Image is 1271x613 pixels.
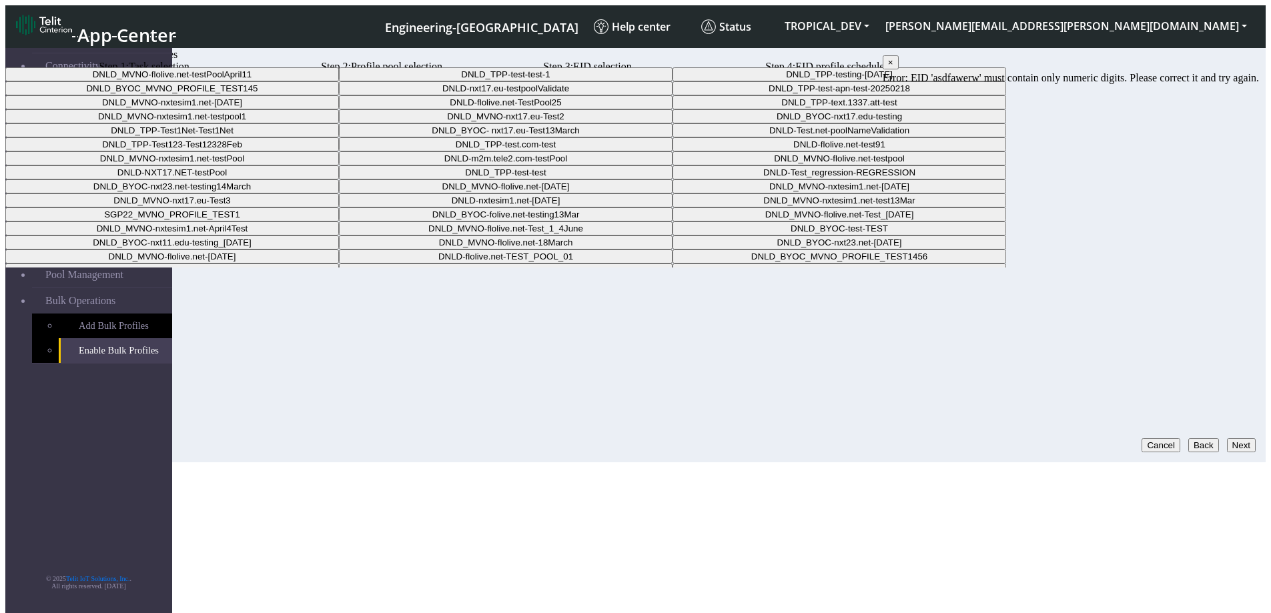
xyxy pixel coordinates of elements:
span: Help center [594,19,671,34]
button: DNLD-Test.net-poolNameValidation [673,123,1006,137]
button: DNLD_MVNO-nxtesim1.net-[DATE] [673,263,1006,277]
button: DNLD_BYOC-nxt23.net-[DATE] [673,235,1006,249]
button: DNLD_TPP-text.1337.att-test [673,95,1006,109]
button: DNLD_TPP-testing-[DATE] [673,67,1006,81]
span: Status [701,19,751,34]
button: DNLD-flolive.net-test91 [673,137,1006,151]
a: App Center [16,11,174,43]
a: Your current platform instance [384,14,578,39]
button: DNLD-flolive.net-TEST_POOL_01 [339,249,673,263]
button: DNLD_MVNO-flolive.net-testPoolApril11 [5,67,339,81]
button: DNLD_BYOC-nxt17.edu-testing [673,109,1006,123]
button: DNLD-Test_regression-REGRESSION [673,165,1006,179]
button: Next [1227,438,1256,452]
button: DNLD_MVNO-nxtesim1.net-[DATE] [5,95,339,109]
button: DNLD_BYOC-nxt11.edu-testing_[DATE] [5,235,339,249]
button: DNLD_MVNO-nxtesim1.net-testPool [5,151,339,165]
img: logo-telit-cinterion-gw-new.png [16,14,72,35]
button: DNLD_MVNO-flolive.net-testpool [673,151,1006,165]
button: DNLD_BYOC- nxt17.eu-Test13March [339,123,673,137]
button: DNLD_MVNO-nxtesim1.net-test13Mar [673,193,1006,207]
button: DNLD_MVNO-flolive.net-[DATE] [339,179,673,193]
button: DNLD_MVNO-flolive.net-18March [339,235,673,249]
button: [PERSON_NAME][EMAIL_ADDRESS][PERSON_NAME][DOMAIN_NAME] [877,14,1255,38]
span: Bulk Operations [45,295,115,307]
button: DNLD-flolive.net-TestPool25 [339,95,673,109]
button: DNLD_BYOC_MVNO_PROFILE_TEST145 [5,81,339,95]
button: TROPICAL_DEV [777,14,877,38]
p: Error: EID 'asdfawerw' must contain only numeric digits. Please correct it and try again. [883,72,1259,84]
btn: Step 4: EID profile schedule [765,61,967,77]
button: DNLD_TPP-nxt23.net-testingMar0625 [339,263,673,277]
btn: Step 1: Task selection [99,61,301,77]
span: App Center [77,23,176,47]
button: DNLD_MVNO-flolive.net-Test_1_4June [339,221,673,235]
button: DNLD-NXT17.NET-testPool [5,165,339,179]
img: status.svg [701,19,716,34]
button: DNLD_TPP-test-test [339,165,673,179]
button: DNLD-nxtesim1.net-[DATE] [339,193,673,207]
button: DNLD_TPP-test-apn-test-20250218 [673,81,1006,95]
button: DNLD_MVNO-nxt17.eu-Test2 [339,109,673,123]
a: Bulk Operations [32,288,172,314]
button: DNLD_MVNO-nxtesim1.net-April4Test [5,221,339,235]
button: DNLD_MVNO-flolive.net-Test_[DATE] [673,207,1006,221]
button: DNLD_BYOC-nxt23.net-testing14March [5,179,339,193]
btn: Step 2: Profile pool selection [321,61,523,77]
a: Enable Bulk Profiles [59,338,172,363]
button: DNLD_MVNO-nxtesim1.net-testpool1 [5,109,339,123]
img: knowledge.svg [594,19,608,34]
a: Connectivity Management [32,53,172,91]
btn: Step 3: EID selection [543,61,745,77]
button: DNLD_TPP-Test1Net-Test1Net [5,123,339,137]
a: Status [696,14,777,39]
span: × [888,57,893,67]
button: DNLD_BYOC-folive.net-testing13Mar [339,207,673,221]
a: Help center [588,14,696,39]
button: DNLD_TPP-test-test-1 [339,67,673,81]
button: DNLD_TPP-Test123-Test12328Feb [5,137,339,151]
button: SGP22_MVNO_PROFILE_TEST1 [5,207,339,221]
a: Pool Management [32,262,172,287]
button: DNLD_BYOC-test-TEST [673,221,1006,235]
div: DNLD_TPP-test-test-1 [5,67,1266,267]
button: DNLD_TPP-test.com-test [339,137,673,151]
button: DNLD-m2m.tele2.com-testPool [339,151,673,165]
a: Add Bulk Profiles [59,314,172,338]
span: Engineering-[GEOGRAPHIC_DATA] [385,19,578,35]
button: DNLD_MVNO-flolive.net-Test_4June_2 [5,263,339,277]
button: Back [1188,438,1219,452]
button: DNLD_MVNO-nxt17.eu-Test3 [5,193,339,207]
button: Close [883,55,899,69]
button: DNLD_MVNO-flolive.net-[DATE] [5,249,339,263]
button: Cancel [1142,438,1180,452]
div: Enable Bulk Profiles [89,49,1099,61]
button: DNLD_MVNO-nxtesim1.net-[DATE] [673,179,1006,193]
button: DNLD-nxt17.eu-testpoolValidate [339,81,673,95]
button: DNLD_BYOC_MVNO_PROFILE_TEST1456 [673,249,1006,263]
